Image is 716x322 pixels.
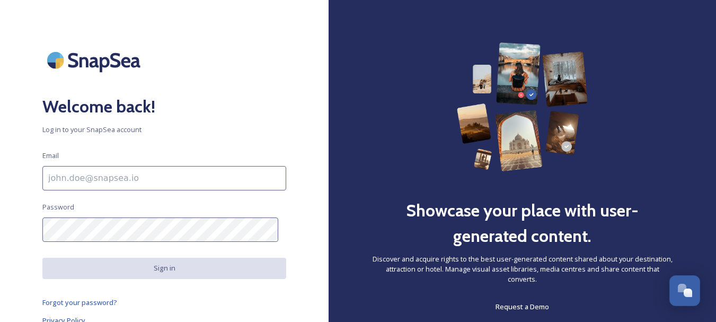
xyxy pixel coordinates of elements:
[42,94,286,119] h2: Welcome back!
[669,275,700,306] button: Open Chat
[371,198,674,249] h2: Showcase your place with user-generated content.
[42,258,286,279] button: Sign in
[42,296,286,309] a: Forgot your password?
[42,151,59,161] span: Email
[42,202,74,212] span: Password
[42,42,148,78] img: SnapSea Logo
[42,298,117,307] span: Forgot your password?
[371,254,674,285] span: Discover and acquire rights to the best user-generated content shared about your destination, att...
[457,42,588,171] img: 63b42ca75bacad526042e722_Group%20154-p-800.png
[42,166,286,190] input: john.doe@snapsea.io
[496,300,549,313] a: Request a Demo
[42,125,286,135] span: Log in to your SnapSea account
[496,302,549,311] span: Request a Demo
